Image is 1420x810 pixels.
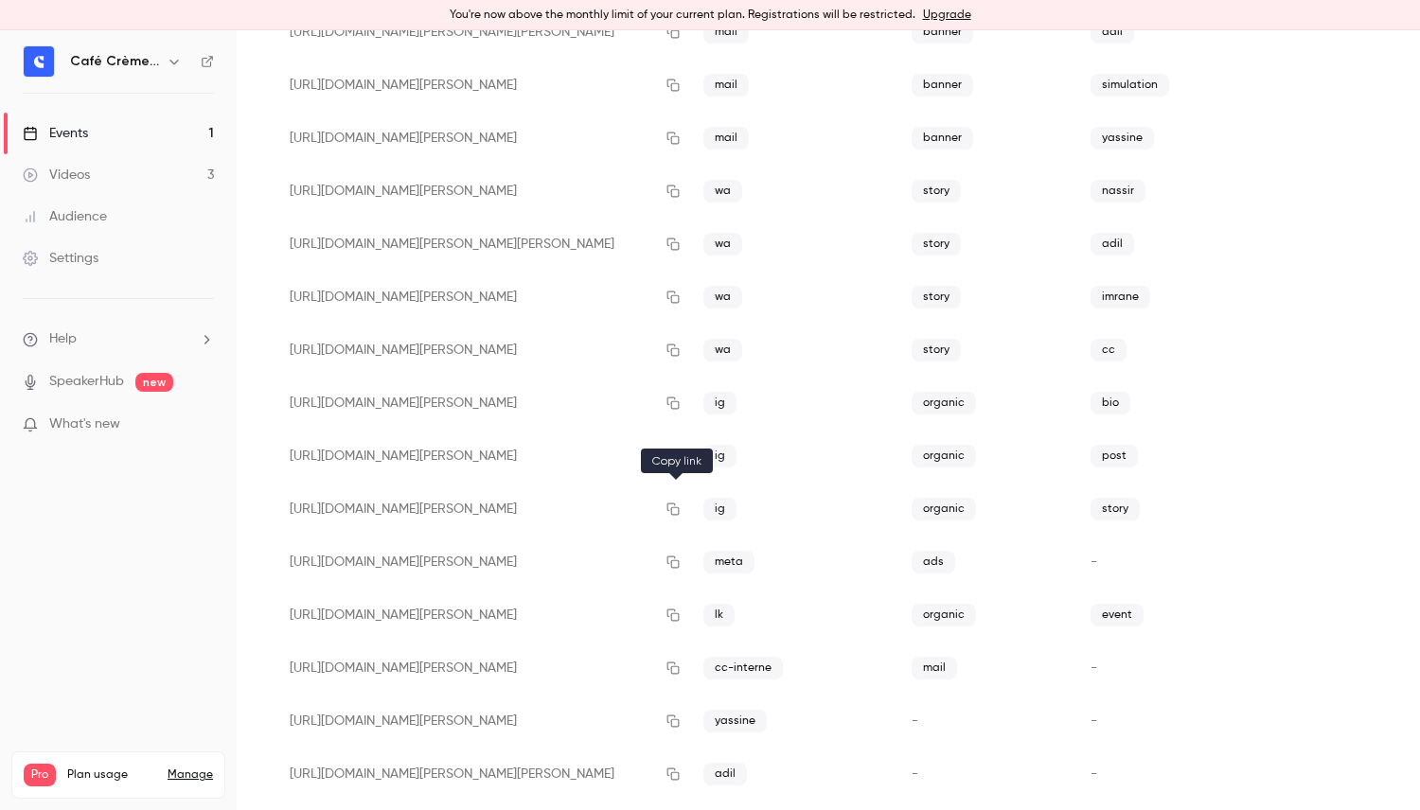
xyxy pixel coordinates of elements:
span: - [912,767,918,781]
span: yassine [703,710,767,732]
span: adil [1091,233,1134,255]
span: organic [912,604,976,626]
span: story [912,180,961,202]
div: [URL][DOMAIN_NAME][PERSON_NAME] [275,483,688,536]
iframe: Noticeable Trigger [191,416,214,433]
li: help-dropdown-opener [23,329,214,349]
span: mail [703,21,749,44]
span: organic [912,445,976,467]
div: [URL][DOMAIN_NAME][PERSON_NAME] [275,642,688,695]
span: wa [703,233,742,255]
div: [URL][DOMAIN_NAME][PERSON_NAME] [275,430,688,483]
a: Upgrade [923,8,971,23]
span: banner [912,74,973,97]
div: [URL][DOMAIN_NAME][PERSON_NAME] [275,377,688,430]
span: meta [703,551,754,573]
div: [URL][DOMAIN_NAME][PERSON_NAME] [275,324,688,377]
span: wa [703,286,742,308]
span: ig [703,498,737,520]
div: [URL][DOMAIN_NAME][PERSON_NAME][PERSON_NAME] [275,218,688,271]
div: [URL][DOMAIN_NAME][PERSON_NAME] [275,112,688,165]
span: lk [703,604,735,626]
span: mail [703,127,749,150]
span: imrane [1091,286,1150,308]
span: bio [1091,392,1130,414]
span: event [1091,604,1144,626]
span: Pro [24,764,56,786]
span: banner [912,127,973,150]
span: adil [703,763,747,785]
div: [URL][DOMAIN_NAME][PERSON_NAME] [275,59,688,112]
span: - [1091,555,1097,569]
a: Manage [168,767,213,783]
span: cc [1091,339,1127,361]
div: [URL][DOMAIN_NAME][PERSON_NAME] [275,271,688,324]
div: [URL][DOMAIN_NAME][PERSON_NAME] [275,589,688,642]
h6: Café Crème Club [70,52,159,71]
span: wa [703,180,742,202]
span: ig [703,392,737,414]
span: story [912,286,961,308]
span: new [135,373,173,392]
span: mail [912,657,957,679]
span: mail [703,74,749,97]
span: story [912,339,961,361]
div: [URL][DOMAIN_NAME][PERSON_NAME] [275,695,688,748]
span: Plan usage [67,767,156,783]
span: nassir [1091,180,1145,202]
span: - [1091,767,1097,781]
div: [URL][DOMAIN_NAME][PERSON_NAME][PERSON_NAME] [275,6,688,59]
span: banner [912,21,973,44]
span: - [1091,714,1097,728]
span: wa [703,339,742,361]
span: organic [912,392,976,414]
span: ads [912,551,955,573]
a: SpeakerHub [49,372,124,392]
div: [URL][DOMAIN_NAME][PERSON_NAME] [275,165,688,218]
span: post [1091,445,1138,467]
img: Café Crème Club [24,46,54,77]
span: cc-interne [703,657,783,679]
span: organic [912,498,976,520]
span: story [1091,498,1140,520]
span: yassine [1091,127,1154,150]
span: What's new [49,414,120,434]
div: [URL][DOMAIN_NAME][PERSON_NAME][PERSON_NAME] [275,748,688,801]
span: simulation [1091,74,1169,97]
div: [URL][DOMAIN_NAME][PERSON_NAME] [275,536,688,589]
div: Videos [23,166,90,185]
div: Events [23,124,88,143]
div: Settings [23,249,98,268]
span: ig [703,445,737,467]
span: Help [49,329,77,349]
span: story [912,233,961,255]
span: - [912,714,918,728]
span: - [1091,661,1097,675]
span: adil [1091,21,1134,44]
div: Audience [23,207,107,226]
